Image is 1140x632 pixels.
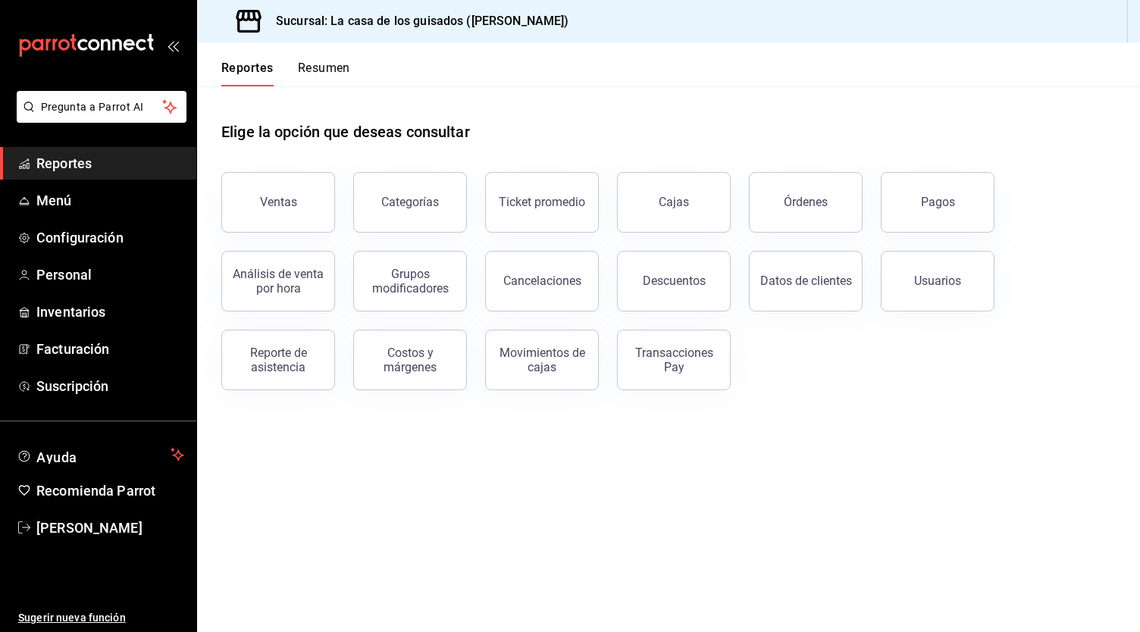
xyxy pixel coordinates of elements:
span: Inventarios [36,302,184,322]
button: Órdenes [749,172,863,233]
div: Movimientos de cajas [495,346,589,374]
div: Ticket promedio [499,195,585,209]
span: Suscripción [36,376,184,396]
button: Cajas [617,172,731,233]
div: Órdenes [784,195,828,209]
h1: Elige la opción que deseas consultar [221,120,470,143]
button: Ticket promedio [485,172,599,233]
button: Datos de clientes [749,251,863,311]
span: Sugerir nueva función [18,610,184,626]
span: Menú [36,190,184,211]
button: Costos y márgenes [353,330,467,390]
span: [PERSON_NAME] [36,518,184,538]
button: Reporte de asistencia [221,330,335,390]
button: Usuarios [881,251,994,311]
button: Pregunta a Parrot AI [17,91,186,123]
button: Transacciones Pay [617,330,731,390]
div: Pagos [921,195,955,209]
div: navigation tabs [221,61,350,86]
div: Análisis de venta por hora [231,267,325,296]
span: Pregunta a Parrot AI [41,99,163,115]
div: Cancelaciones [503,274,581,288]
button: open_drawer_menu [167,39,179,52]
span: Configuración [36,227,184,248]
div: Ventas [260,195,297,209]
button: Grupos modificadores [353,251,467,311]
button: Categorías [353,172,467,233]
div: Costos y márgenes [363,346,457,374]
button: Análisis de venta por hora [221,251,335,311]
h3: Sucursal: La casa de los guisados ([PERSON_NAME]) [264,12,568,30]
span: Personal [36,264,184,285]
span: Facturación [36,339,184,359]
button: Pagos [881,172,994,233]
button: Descuentos [617,251,731,311]
span: Reportes [36,153,184,174]
div: Grupos modificadores [363,267,457,296]
button: Reportes [221,61,274,86]
div: Categorías [381,195,439,209]
span: Ayuda [36,446,164,464]
button: Ventas [221,172,335,233]
div: Datos de clientes [760,274,852,288]
button: Cancelaciones [485,251,599,311]
button: Resumen [298,61,350,86]
div: Cajas [659,195,689,209]
div: Transacciones Pay [627,346,721,374]
button: Movimientos de cajas [485,330,599,390]
div: Usuarios [914,274,961,288]
div: Descuentos [643,274,706,288]
span: Recomienda Parrot [36,480,184,501]
a: Pregunta a Parrot AI [11,110,186,126]
div: Reporte de asistencia [231,346,325,374]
